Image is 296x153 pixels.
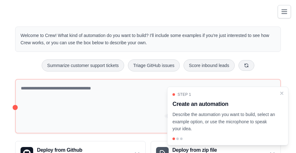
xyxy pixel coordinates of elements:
[172,111,275,132] p: Describe the automation you want to build, select an example option, or use the microphone to spe...
[264,123,296,153] div: Widżet czatu
[128,59,180,71] button: Triage GitHub issues
[21,32,275,46] p: Welcome to Crew! What kind of automation do you want to build? I'll include some examples if you'...
[278,5,291,18] button: Toggle navigation
[178,92,191,97] span: Step 1
[264,123,296,153] iframe: Chat Widget
[42,59,124,71] button: Summarize customer support tickets
[184,59,235,71] button: Score inbound leads
[279,91,284,96] button: Close walkthrough
[172,100,275,108] h3: Create an automation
